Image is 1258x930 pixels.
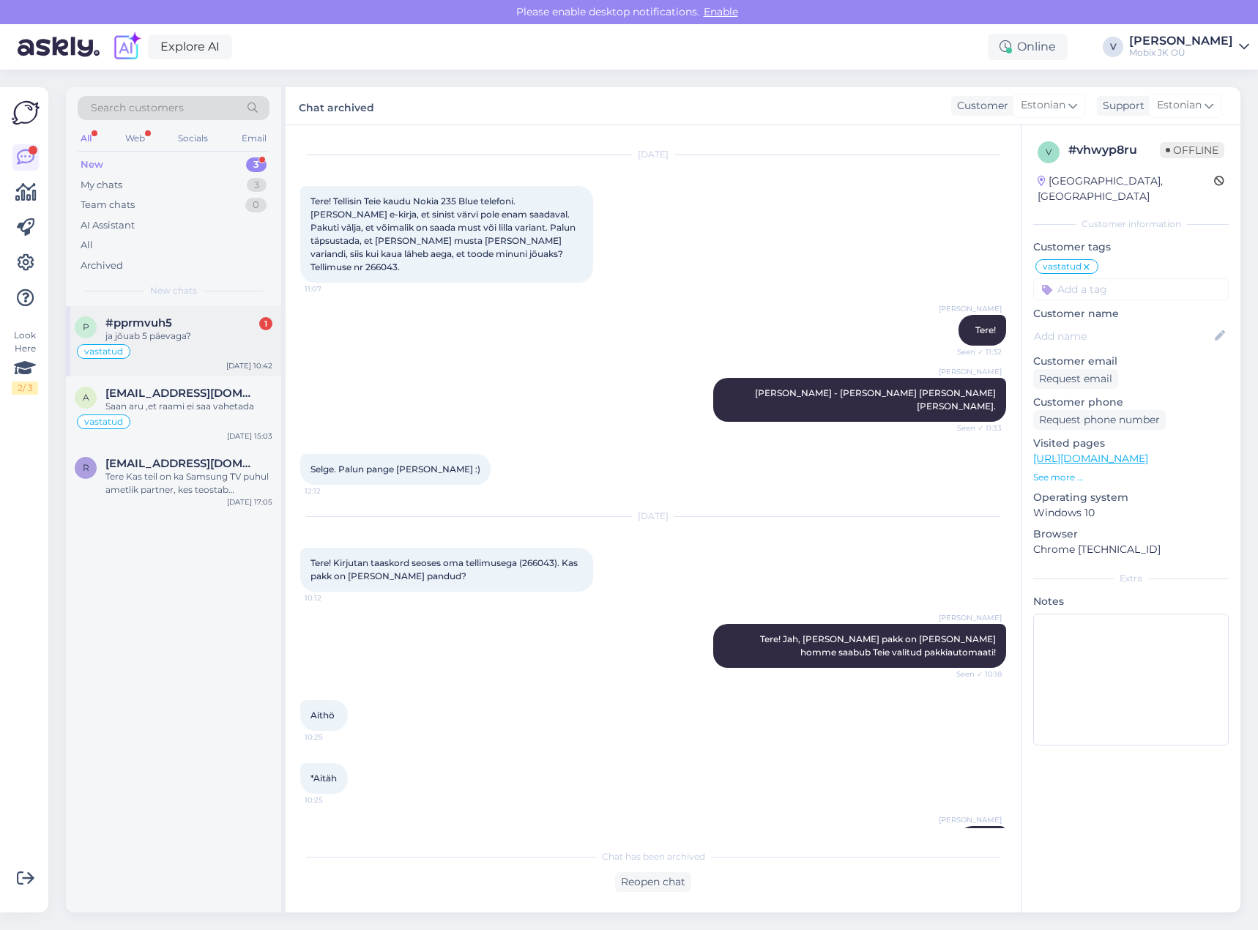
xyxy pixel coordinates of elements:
span: #pprmvuh5 [105,316,172,330]
span: Tere! Kirjutan taaskord seoses oma tellimusega (266043). Kas pakk on [PERSON_NAME] pandud? [310,557,580,581]
div: All [81,238,93,253]
span: ats.teppan@gmail.com [105,387,258,400]
span: [PERSON_NAME] [939,366,1002,377]
div: Archived [81,258,123,273]
span: r [83,462,89,473]
div: V [1103,37,1123,57]
span: Selge. Palun pange [PERSON_NAME] :) [310,464,480,475]
span: Search customers [91,100,184,116]
div: Reopen chat [615,872,691,892]
div: Socials [175,129,211,148]
span: 12:12 [305,486,360,496]
div: Mobix JK OÜ [1129,47,1233,59]
div: 1 [259,317,272,330]
div: My chats [81,178,122,193]
label: Chat archived [299,96,374,116]
span: Aithö [310,710,335,721]
p: Customer name [1033,306,1229,321]
span: Tere! [975,324,996,335]
span: a [83,392,89,403]
div: [PERSON_NAME] [1129,35,1233,47]
div: Tere Kas teil on ka Samsung TV puhul ametlik partner, kes teostab garantiitöid? [105,470,272,496]
span: [PERSON_NAME] [939,814,1002,825]
div: Request email [1033,369,1118,389]
p: Customer tags [1033,239,1229,255]
input: Add a tag [1033,278,1229,300]
a: [URL][DOMAIN_NAME] [1033,452,1148,465]
div: Team chats [81,198,135,212]
span: raido.pajusi@gmail.com [105,457,258,470]
p: Browser [1033,527,1229,542]
img: Askly Logo [12,99,40,127]
div: [DATE] 10:42 [226,360,272,371]
input: Add name [1034,328,1212,344]
span: [PERSON_NAME] - [PERSON_NAME] [PERSON_NAME] [PERSON_NAME]. [755,387,998,412]
p: Windows 10 [1033,505,1229,521]
p: Notes [1033,594,1229,609]
span: Seen ✓ 11:33 [947,423,1002,434]
span: Seen ✓ 10:18 [947,669,1002,680]
span: vastatud [1043,262,1082,271]
div: Support [1097,98,1145,114]
span: Tere! Jah, [PERSON_NAME] pakk on [PERSON_NAME] homme saabub Teie valitud pakkiautomaati! [760,633,998,658]
div: Online [988,34,1068,60]
div: Look Here [12,329,38,395]
div: 3 [246,157,267,172]
span: v [1046,146,1052,157]
div: [DATE] 15:03 [227,431,272,442]
div: ja jõuab 5 päevaga? [105,330,272,343]
div: AI Assistant [81,218,135,233]
div: # vhwyp8ru [1068,141,1160,159]
span: Enable [699,5,742,18]
div: [GEOGRAPHIC_DATA], [GEOGRAPHIC_DATA] [1038,174,1214,204]
span: Seen ✓ 11:32 [947,346,1002,357]
div: Customer information [1033,217,1229,231]
div: Request phone number [1033,410,1166,430]
div: 0 [245,198,267,212]
span: 10:25 [305,732,360,743]
p: Visited pages [1033,436,1229,451]
div: Email [239,129,269,148]
span: vastatud [84,417,123,426]
a: [PERSON_NAME]Mobix JK OÜ [1129,35,1249,59]
div: 2 / 3 [12,382,38,395]
div: Saan aru ,et raami ei saa vahetada [105,400,272,413]
p: Operating system [1033,490,1229,505]
div: Customer [951,98,1008,114]
span: Chat has been archived [602,850,705,863]
div: [DATE] 17:05 [227,496,272,507]
img: explore-ai [111,31,142,62]
p: Customer email [1033,354,1229,369]
span: [PERSON_NAME] [939,303,1002,314]
div: New [81,157,103,172]
span: p [83,321,89,332]
div: Extra [1033,572,1229,585]
span: Estonian [1157,97,1202,114]
div: 3 [247,178,267,193]
span: vastatud [84,347,123,356]
span: Tere! Tellisin Teie kaudu Nokia 235 Blue telefoni. [PERSON_NAME] e-kirja, et sinist värvi pole en... [310,196,578,272]
span: New chats [150,284,197,297]
div: All [78,129,94,148]
span: 10:12 [305,592,360,603]
p: See more ... [1033,471,1229,484]
span: Estonian [1021,97,1065,114]
span: 11:07 [305,283,360,294]
span: Offline [1160,142,1224,158]
span: [PERSON_NAME] [939,612,1002,623]
div: [DATE] [300,510,1006,523]
p: Chrome [TECHNICAL_ID] [1033,542,1229,557]
p: Customer phone [1033,395,1229,410]
a: Explore AI [148,34,232,59]
div: [DATE] [300,148,1006,161]
span: *Aitäh [310,773,337,784]
div: Web [122,129,148,148]
span: 10:25 [305,795,360,806]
